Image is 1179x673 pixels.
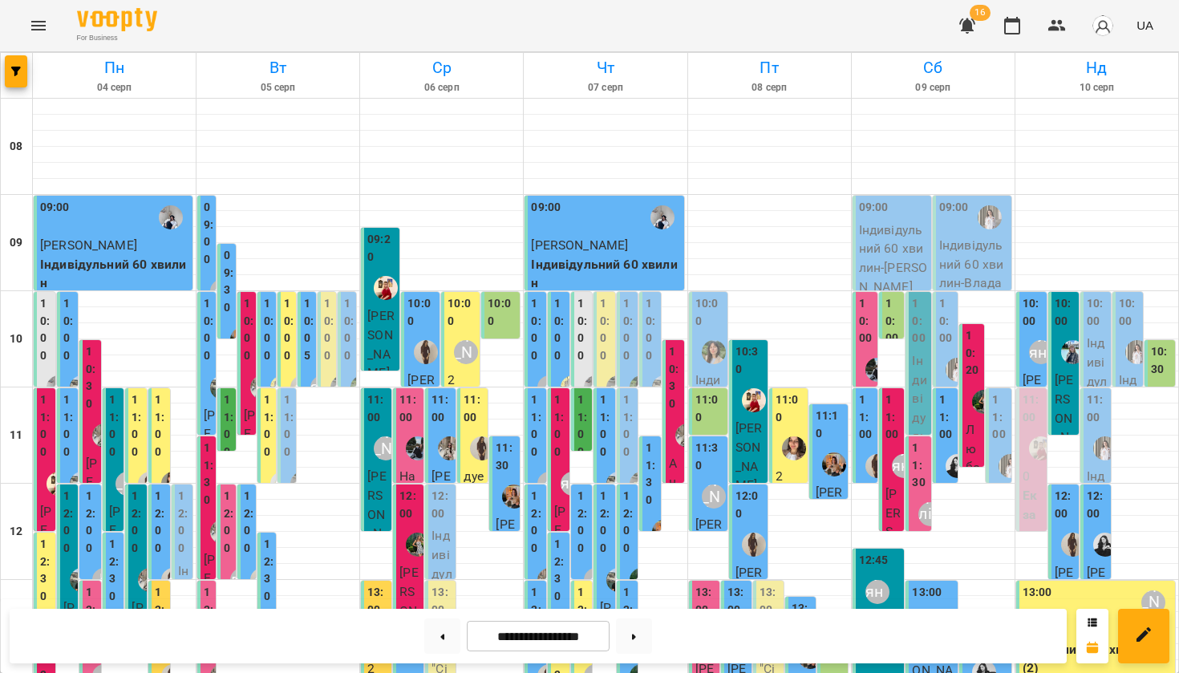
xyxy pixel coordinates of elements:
[702,340,726,364] img: Ірина
[367,231,396,266] label: 09:20
[1119,371,1140,655] p: Індивідульний 60 хвилин - [PERSON_NAME]
[407,295,436,330] label: 10:00
[132,391,144,460] label: 11:00
[1125,340,1149,364] div: Дебелко Аліна
[859,295,874,347] label: 10:00
[47,472,71,496] img: Вікторія
[86,488,98,557] label: 12:00
[531,295,543,364] label: 10:00
[623,584,635,653] label: 13:00
[646,440,658,509] label: 11:30
[695,371,724,673] p: Індивідульний 60 хвилин - [PERSON_NAME] [GEOGRAPHIC_DATA]
[431,468,451,597] span: [PERSON_NAME] В1
[554,295,566,364] label: 10:00
[776,391,804,426] label: 11:00
[865,454,889,478] div: Аделіна
[367,468,387,578] span: [PERSON_NAME]
[448,371,476,390] p: 2
[885,295,901,347] label: 10:00
[204,584,213,653] label: 13:00
[1087,334,1108,618] p: Індивідульний 60 хвилин - [PERSON_NAME]
[600,488,612,557] label: 12:00
[912,440,927,492] label: 11:30
[966,327,981,379] label: 10:20
[204,199,213,268] label: 09:00
[859,552,889,570] label: 12:45
[1093,436,1117,460] img: Дебелко Аліна
[606,568,630,592] img: Юрій
[109,391,121,460] label: 11:00
[939,391,954,444] label: 11:00
[1029,436,1053,460] div: Вікторія
[865,358,889,382] img: Аліна
[999,454,1023,478] img: Дебелко Аліна
[431,488,452,522] label: 12:00
[40,295,52,364] label: 10:00
[155,584,167,653] label: 13:00
[1023,486,1043,638] p: Екзамен 90 хвилин
[695,517,723,589] span: [PERSON_NAME]
[464,391,484,426] label: 11:00
[488,295,517,330] label: 10:00
[19,6,58,45] button: Menu
[363,80,521,95] h6: 06 серп
[1029,340,1053,364] div: Уляна
[854,80,1012,95] h6: 09 серп
[264,391,273,460] label: 11:00
[918,502,942,526] div: Поліна
[1061,340,1085,364] img: Єлизавета
[1087,391,1108,426] label: 11:00
[531,584,543,653] label: 13:00
[669,343,681,412] label: 10:30
[210,520,234,544] img: Євгенія
[1023,467,1043,486] p: 0
[577,488,589,557] label: 12:00
[10,523,22,541] h6: 12
[1023,295,1043,330] label: 10:00
[86,584,98,653] label: 13:00
[35,55,193,80] h6: Пн
[939,295,954,347] label: 10:00
[727,584,748,618] label: 13:00
[115,472,140,496] div: Константин
[1141,590,1165,614] div: Софія
[374,276,398,300] img: Вікторія
[1055,372,1074,482] span: [PERSON_NAME]
[735,343,764,378] label: 10:30
[244,295,253,364] label: 10:00
[1087,488,1108,522] label: 12:00
[577,391,589,460] label: 11:00
[438,436,462,460] div: Євгенія
[324,295,334,364] label: 10:00
[40,255,189,293] p: Індивідульний 60 хвилин
[782,436,806,460] img: Elena Mitrik
[204,407,215,612] span: [PERSON_NAME]
[406,533,430,557] div: Ірина (лікар)
[776,467,804,486] p: 2
[939,236,1008,293] p: Індивідульний 60 хвилин - Влада
[86,343,98,412] label: 10:30
[623,295,635,364] label: 10:00
[35,80,193,95] h6: 04 серп
[1061,533,1085,557] div: Аделіна
[367,391,388,426] label: 11:00
[92,424,116,448] div: Євгенія
[892,454,916,478] div: Уляна
[531,255,680,293] p: Індивідульний 60 хвилин
[702,484,726,509] div: Павло
[554,536,566,605] label: 12:30
[816,407,845,442] label: 11:10
[742,388,766,412] img: Вікторія
[250,375,274,399] img: Євгенія
[978,205,1002,229] img: Дебелко Аліна
[1130,10,1160,40] button: UA
[1093,533,1117,557] img: Anastasia
[407,372,435,444] span: [PERSON_NAME]
[1092,14,1114,37] img: avatar_s.png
